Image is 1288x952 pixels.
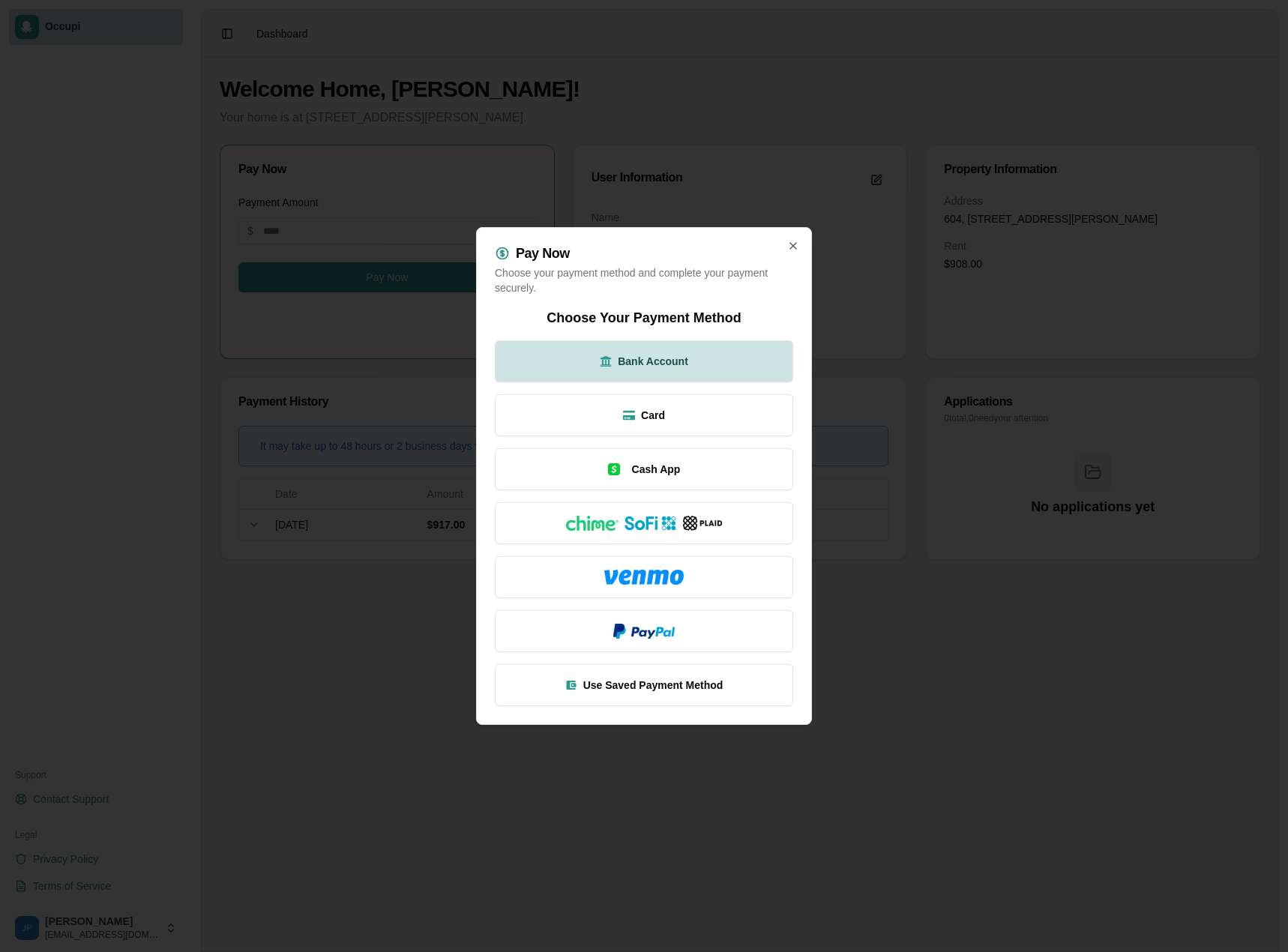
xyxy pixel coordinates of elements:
[613,624,675,639] img: PayPal logo
[618,354,688,369] span: Bank Account
[583,678,723,693] span: Use Saved Payment Method
[625,516,677,531] img: SoFi logo
[495,448,793,490] button: Cash App
[547,307,741,328] h2: Choose Your Payment Method
[495,340,793,382] button: Bank Account
[495,394,793,436] button: Card
[495,265,793,295] p: Choose your payment method and complete your payment securely.
[566,516,619,531] img: Chime logo
[683,516,722,531] img: Plaid logo
[604,570,684,585] img: Venmo logo
[516,247,570,260] h2: Pay Now
[495,664,793,706] button: Use Saved Payment Method
[632,462,681,477] span: Cash App
[641,408,665,423] span: Card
